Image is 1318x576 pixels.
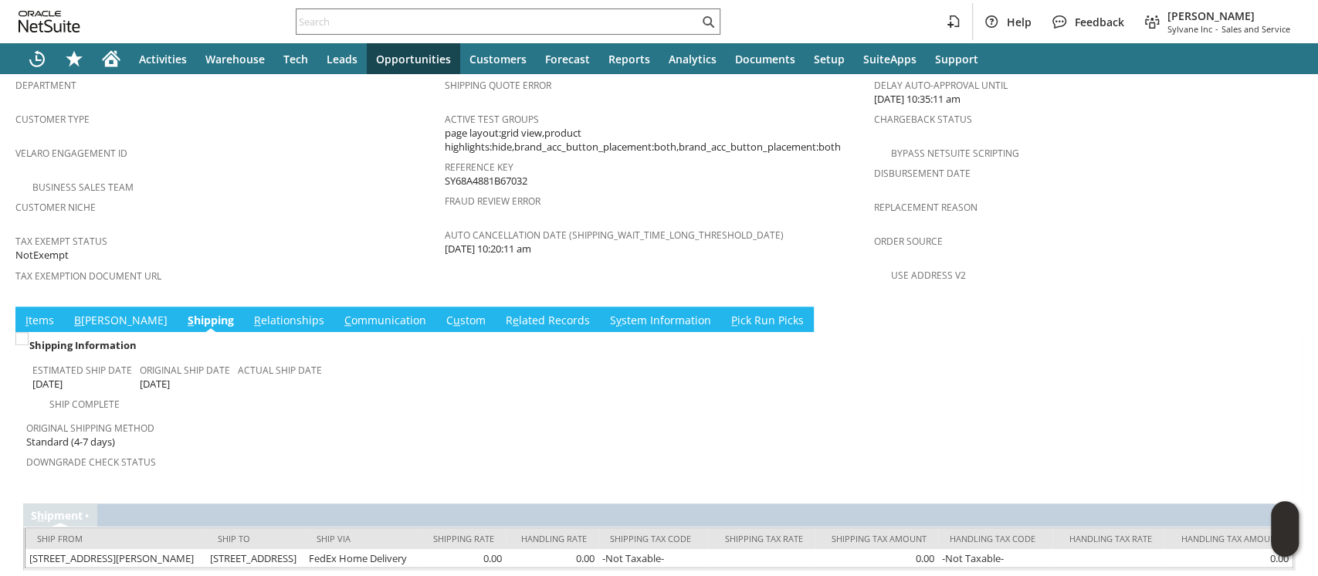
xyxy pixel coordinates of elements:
img: Unchecked [15,332,29,345]
a: Activities [130,43,196,74]
a: Velaro Engagement ID [15,147,127,160]
span: [DATE] 10:35:11 am [873,92,960,107]
a: Opportunities [367,43,460,74]
span: Warehouse [205,52,265,66]
span: [DATE] [32,377,63,391]
span: Forecast [545,52,590,66]
a: Use Address V2 [890,269,965,282]
div: Ship From [37,533,195,544]
div: Shipping Tax Amount [826,533,927,544]
span: Help [1007,15,1032,29]
span: Leads [327,52,357,66]
a: Tech [274,43,317,74]
a: Estimated Ship Date [32,364,132,377]
a: Communication [341,313,430,330]
div: Handling Tax Code [950,533,1041,544]
span: Setup [814,52,845,66]
td: -Not Taxable- [938,549,1052,568]
a: Customer Type [15,113,90,126]
a: Tax Exempt Status [15,235,107,248]
span: Tech [283,52,308,66]
a: Business Sales Team [32,181,134,194]
svg: logo [19,11,80,32]
span: e [513,313,519,327]
a: Forecast [536,43,599,74]
div: Handling Tax Rate [1064,533,1152,544]
iframe: Click here to launch Oracle Guided Learning Help Panel [1271,501,1299,557]
div: Handling Tax Amount [1175,533,1281,544]
a: Disbursement Date [873,167,970,180]
span: y [616,313,622,327]
a: Ship Complete [49,398,120,411]
span: Feedback [1075,15,1124,29]
a: Home [93,43,130,74]
td: FedEx Home Delivery [305,549,416,568]
a: Auto Cancellation Date (shipping_wait_time_long_threshold_date) [445,229,784,242]
a: B[PERSON_NAME] [70,313,171,330]
div: Ship To [218,533,293,544]
a: Warehouse [196,43,274,74]
span: B [74,313,81,327]
a: Department [15,79,76,92]
svg: Home [102,49,120,68]
div: Shipping Tax Code [610,533,696,544]
a: SuiteApps [854,43,926,74]
span: - [1215,23,1218,35]
span: P [731,313,737,327]
a: Customers [460,43,536,74]
a: Relationships [250,313,328,330]
span: Reports [608,52,650,66]
a: Support [926,43,988,74]
td: [STREET_ADDRESS][PERSON_NAME] [25,549,206,568]
td: [STREET_ADDRESS] [206,549,305,568]
a: Downgrade Check Status [26,456,156,469]
a: Leads [317,43,367,74]
span: Opportunities [376,52,451,66]
span: h [37,508,44,523]
span: R [254,313,261,327]
div: Shipping Information [26,335,653,355]
span: Support [935,52,978,66]
span: S [188,313,194,327]
div: Shipping Tax Rate [720,533,803,544]
a: Shipment [31,508,83,523]
a: Custom [442,313,490,330]
span: Documents [735,52,795,66]
a: Reports [599,43,659,74]
span: [DATE] 10:20:11 am [445,242,531,256]
span: SuiteApps [863,52,917,66]
td: 0.00 [1164,549,1293,568]
a: Setup [805,43,854,74]
div: Shortcuts [56,43,93,74]
span: Sales and Service [1221,23,1290,35]
span: I [25,313,29,327]
a: Replacement reason [873,201,977,214]
a: Original Shipping Method [26,422,154,435]
span: [PERSON_NAME] [1167,8,1290,23]
a: Tax Exemption Document URL [15,269,161,283]
a: Active Test Groups [445,113,539,126]
a: Fraud Review Error [445,195,540,208]
span: [DATE] [140,377,170,391]
td: 0.00 [416,549,505,568]
span: SY68A4881B67032 [445,174,527,188]
span: Customers [469,52,527,66]
a: Customer Niche [15,201,96,214]
span: u [453,313,460,327]
a: Bypass NetSuite Scripting [890,147,1018,160]
td: 0.00 [506,549,599,568]
span: Sylvane Inc [1167,23,1212,35]
span: C [344,313,351,327]
span: page layout:grid view,product highlights:hide,brand_acc_button_placement:both,brand_acc_button_pl... [445,126,866,154]
a: Original Ship Date [140,364,230,377]
span: Oracle Guided Learning Widget. To move around, please hold and drag [1271,530,1299,557]
a: Documents [726,43,805,74]
td: 0.00 [815,549,939,568]
a: Related Records [502,313,594,330]
a: Recent Records [19,43,56,74]
svg: Search [699,12,717,31]
div: Handling Rate [517,533,588,544]
a: Unrolled view on [1275,310,1293,328]
a: Actual Ship Date [238,364,322,377]
a: Shipping Quote Error [445,79,551,92]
